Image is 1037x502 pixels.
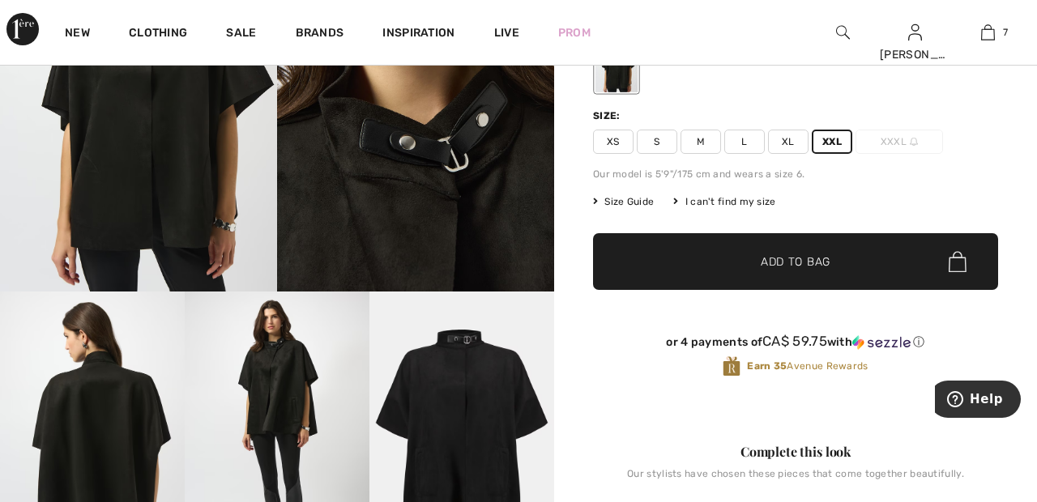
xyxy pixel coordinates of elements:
a: 7 [952,23,1023,42]
img: ring-m.svg [910,138,918,146]
a: Live [494,24,519,41]
span: XS [593,130,634,154]
span: M [681,130,721,154]
div: I can't find my size [673,194,775,209]
span: 7 [1003,25,1008,40]
div: or 4 payments of with [593,334,998,350]
img: My Bag [981,23,995,42]
a: Clothing [129,26,187,43]
img: search the website [836,23,850,42]
span: S [637,130,677,154]
span: Inspiration [382,26,454,43]
a: Sign In [908,24,922,40]
span: XL [768,130,809,154]
img: 1ère Avenue [6,13,39,45]
div: Size: [593,108,624,123]
img: Bag.svg [949,251,967,272]
img: My Info [908,23,922,42]
div: Our stylists have chosen these pieces that come together beautifully. [593,468,998,492]
span: L [724,130,765,154]
span: XXXL [856,130,943,154]
strong: Earn 35 [747,360,787,372]
a: New [65,26,90,43]
div: [PERSON_NAME] [880,46,951,63]
img: Sezzle [852,335,911,350]
span: Avenue Rewards [747,359,868,373]
span: Add to Bag [761,253,830,270]
div: Black [595,32,638,92]
div: Complete this look [593,442,998,462]
span: CA$ 59.75 [762,333,827,349]
div: or 4 payments ofCA$ 59.75withSezzle Click to learn more about Sezzle [593,334,998,355]
button: Add to Bag [593,233,998,290]
a: Brands [296,26,344,43]
span: Size Guide [593,194,654,209]
a: Sale [226,26,256,43]
div: Our model is 5'9"/175 cm and wears a size 6. [593,167,998,181]
iframe: Opens a widget where you can find more information [935,381,1021,421]
img: Avenue Rewards [723,355,740,377]
span: XXL [812,130,852,154]
a: Prom [558,24,591,41]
